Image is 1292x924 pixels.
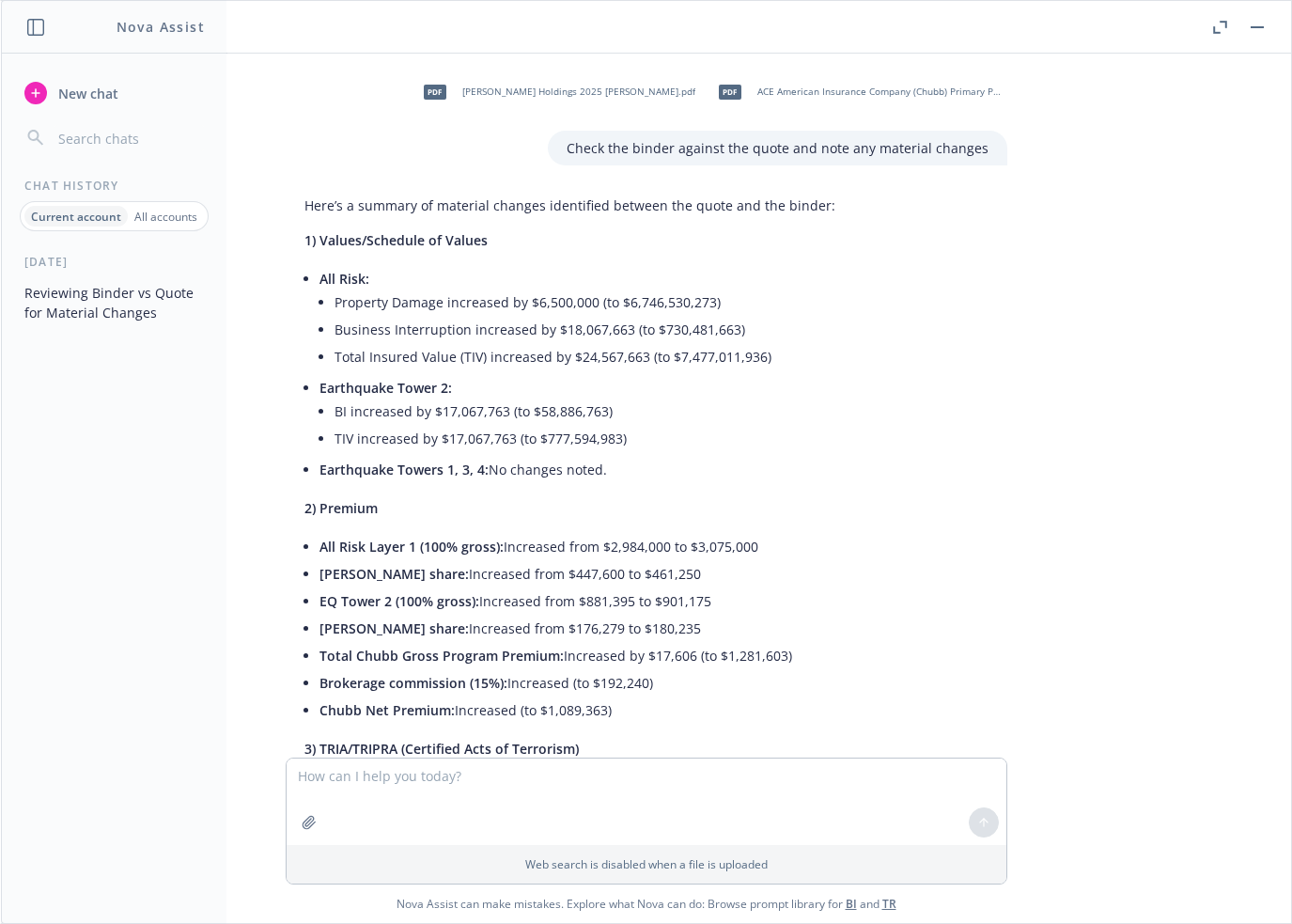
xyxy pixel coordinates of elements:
p: All accounts [134,209,197,225]
span: [PERSON_NAME] Holdings 2025 [PERSON_NAME].pdf [462,86,695,98]
div: [DATE] [2,254,226,270]
li: Increased from $2,984,000 to $3,075,000 [319,533,988,560]
div: pdf[PERSON_NAME] Holdings 2025 [PERSON_NAME].pdf [412,69,699,116]
span: New chat [54,84,118,103]
span: All Risk Layer 1 (100% gross): [319,538,504,556]
button: New chat [17,76,211,110]
li: No changes noted. [319,456,988,483]
span: Earthquake Towers 1, 3, 4: [319,461,489,478]
li: Increased (to $1,089,363) [319,697,988,724]
span: Earthquake Tower 2: [319,379,452,397]
button: Reviewing Binder vs Quote for Material Changes [17,277,211,328]
span: Total Chubb Gross Program Premium: [319,647,564,665]
span: EQ Tower 2 (100% gross): [319,592,479,610]
span: Brokerage commission (15%): [319,674,507,692]
a: BI [846,896,857,912]
div: Chat History [2,178,226,194]
h1: Nova Assist [117,17,205,37]
div: pdfACE American Insurance Company (Chubb) Primary Property $250M (15) Quote- Revised.pdf [707,69,1007,116]
p: Check the binder against the quote and note any material changes [567,138,988,158]
span: Nova Assist can make mistakes. Explore what Nova can do: Browse prompt library for and [8,885,1284,923]
li: Increased from $447,600 to $461,250 [319,560,988,587]
span: ACE American Insurance Company (Chubb) Primary Property $250M (15) Quote- Revised.pdf [757,86,1004,98]
p: Current account [31,209,121,225]
li: Increased by $17,606 (to $1,281,603) [319,642,988,669]
li: Total Insured Value (TIV) increased by $24,567,663 (to $7,477,011,936) [335,343,988,370]
li: Property Damage increased by $6,500,000 (to $6,746,530,273) [335,289,988,316]
li: TIV increased by $17,067,763 (to $777,594,983) [335,425,988,452]
li: Increased from $176,279 to $180,235 [319,615,988,642]
li: Business Interruption increased by $18,067,663 (to $730,481,663) [335,316,988,343]
span: [PERSON_NAME] share: [319,565,469,583]
li: Increased from $881,395 to $901,175 [319,587,988,615]
span: All Risk: [319,270,369,288]
span: 1) Values/Schedule of Values [304,231,488,249]
a: TR [882,896,896,912]
span: Chubb Net Premium: [319,701,455,719]
span: 2) Premium [304,499,378,517]
span: pdf [424,85,446,99]
p: Web search is disabled when a file is uploaded [298,856,995,872]
li: Increased (to $192,240) [319,669,988,697]
span: [PERSON_NAME] share: [319,619,469,637]
span: 3) TRIA/TRIPRA (Certified Acts of Terrorism) [304,740,579,758]
span: pdf [719,85,741,99]
input: Search chats [54,125,204,151]
li: BI increased by $17,067,763 (to $58,886,763) [335,398,988,425]
p: Here’s a summary of material changes identified between the quote and the binder: [304,196,988,215]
